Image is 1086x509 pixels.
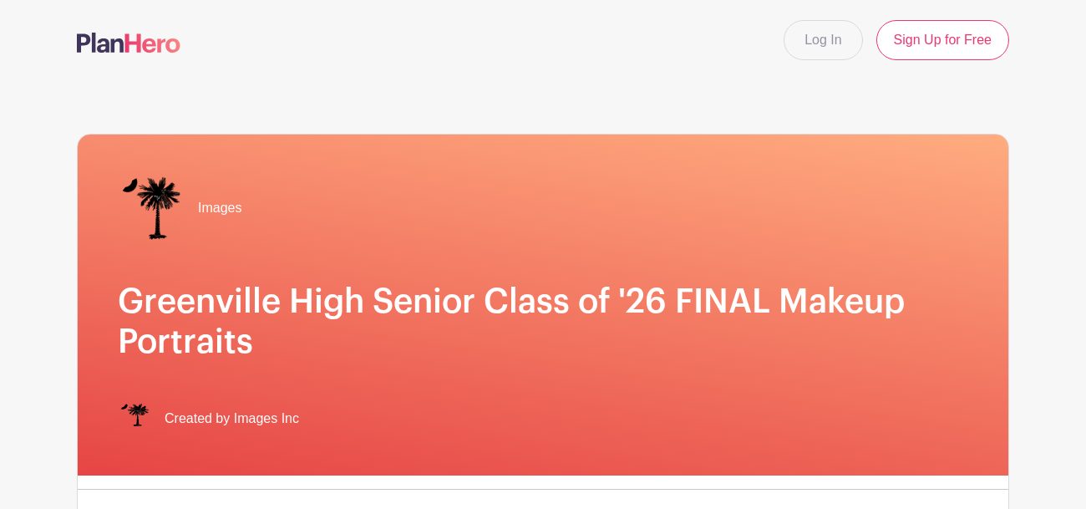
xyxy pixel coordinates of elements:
[165,409,299,429] span: Created by Images Inc
[118,402,151,435] img: IMAGES%20logo%20transparenT%20PNG%20s.png
[77,33,180,53] img: logo-507f7623f17ff9eddc593b1ce0a138ce2505c220e1c5a4e2b4648c50719b7d32.svg
[876,20,1009,60] a: Sign Up for Free
[198,198,241,218] span: Images
[118,282,968,362] h1: Greenville High Senior Class of '26 FINAL Makeup Portraits
[118,175,185,242] img: IMAGES%20logo%20transparenT%20PNG%20s.png
[784,20,862,60] a: Log In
